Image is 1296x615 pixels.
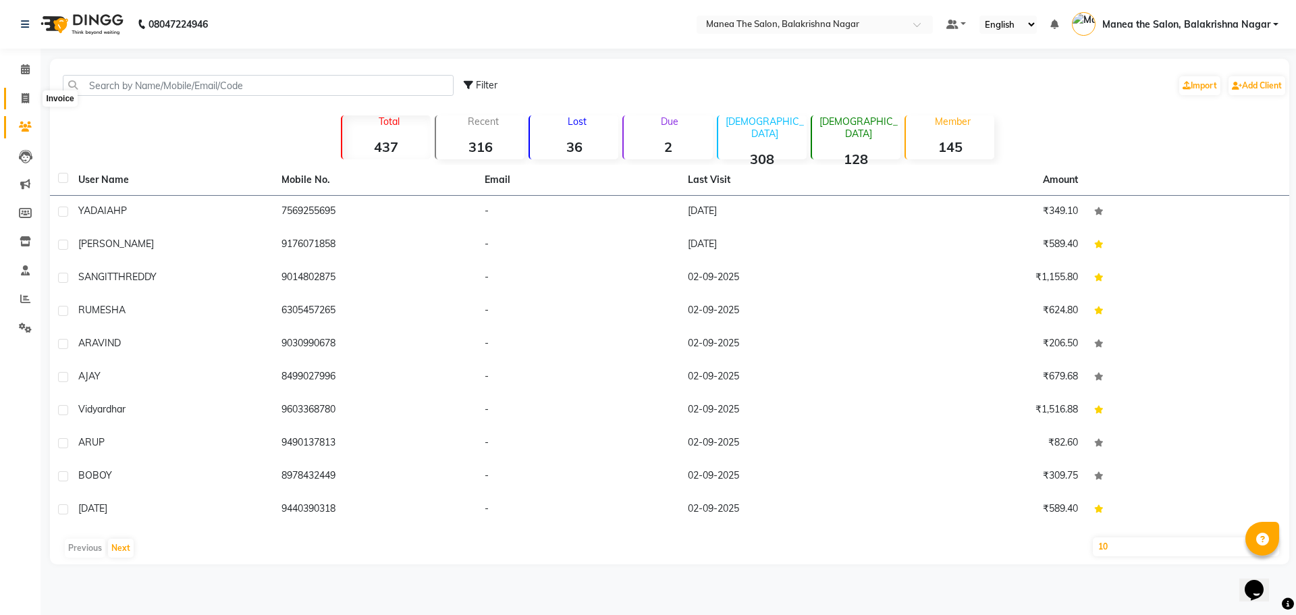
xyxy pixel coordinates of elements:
[436,138,524,155] strong: 316
[273,295,477,328] td: 6305457265
[34,5,127,43] img: logo
[273,427,477,460] td: 9490137813
[718,151,807,167] strong: 308
[273,460,477,493] td: 8978432449
[273,196,477,229] td: 7569255695
[78,502,107,514] span: [DATE]
[883,262,1086,295] td: ₹1,155.80
[477,394,680,427] td: -
[680,460,883,493] td: 02-09-2025
[273,165,477,196] th: Mobile No.
[906,138,994,155] strong: 145
[883,427,1086,460] td: ₹82.60
[477,361,680,394] td: -
[477,493,680,527] td: -
[477,196,680,229] td: -
[680,165,883,196] th: Last Visit
[273,394,477,427] td: 9603368780
[1102,18,1270,32] span: Manea the Salon, Balakrishna Nagar
[477,262,680,295] td: -
[78,304,126,316] span: RUMESHA
[1179,76,1220,95] a: Import
[78,403,126,415] span: Vidyardhar
[78,337,121,349] span: ARAVIND
[883,295,1086,328] td: ₹624.80
[273,229,477,262] td: 9176071858
[273,262,477,295] td: 9014802875
[680,328,883,361] td: 02-09-2025
[70,165,273,196] th: User Name
[626,115,712,128] p: Due
[624,138,712,155] strong: 2
[911,115,994,128] p: Member
[883,361,1086,394] td: ₹679.68
[817,115,900,140] p: [DEMOGRAPHIC_DATA]
[476,79,497,91] span: Filter
[883,460,1086,493] td: ₹309.75
[883,394,1086,427] td: ₹1,516.88
[724,115,807,140] p: [DEMOGRAPHIC_DATA]
[680,361,883,394] td: 02-09-2025
[883,493,1086,527] td: ₹589.40
[680,196,883,229] td: [DATE]
[78,370,101,382] span: AJAY
[273,328,477,361] td: 9030990678
[273,493,477,527] td: 9440390318
[530,138,618,155] strong: 36
[680,493,883,527] td: 02-09-2025
[680,262,883,295] td: 02-09-2025
[477,328,680,361] td: -
[273,361,477,394] td: 8499027996
[441,115,524,128] p: Recent
[78,436,105,448] span: ARUP
[78,271,126,283] span: SANGITTH
[126,271,157,283] span: REDDY
[477,165,680,196] th: Email
[477,295,680,328] td: -
[883,229,1086,262] td: ₹589.40
[680,427,883,460] td: 02-09-2025
[1228,76,1285,95] a: Add Client
[1239,561,1282,601] iframe: chat widget
[680,295,883,328] td: 02-09-2025
[883,196,1086,229] td: ₹349.10
[1035,165,1086,195] th: Amount
[148,5,208,43] b: 08047224946
[108,539,134,558] button: Next
[78,205,127,217] span: YADAIAHP
[477,229,680,262] td: -
[535,115,618,128] p: Lost
[78,238,154,250] span: [PERSON_NAME]
[477,460,680,493] td: -
[680,394,883,427] td: 02-09-2025
[680,229,883,262] td: [DATE]
[63,75,454,96] input: Search by Name/Mobile/Email/Code
[342,138,431,155] strong: 437
[348,115,431,128] p: Total
[43,90,77,107] div: Invoice
[812,151,900,167] strong: 128
[477,427,680,460] td: -
[78,469,112,481] span: BOBOY
[883,328,1086,361] td: ₹206.50
[1072,12,1096,36] img: Manea the Salon, Balakrishna Nagar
